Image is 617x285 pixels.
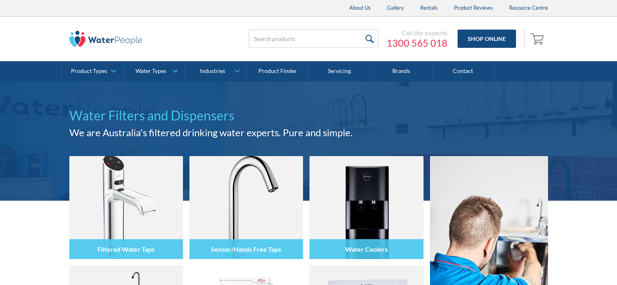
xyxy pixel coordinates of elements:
[189,156,303,259] img: Sensor/Hands Free Taps
[432,61,494,81] a: Contact
[69,156,183,259] img: Filtered Water Taps
[97,245,155,253] h4: Filtered Water Taps
[387,37,447,49] a: 1300 565 018
[62,61,123,81] a: Product Types
[123,61,185,81] a: Water Types
[531,32,546,45] img: shopping cart
[310,156,423,259] img: Water Coolers
[200,68,225,75] div: Industries
[185,61,246,81] a: Industries
[370,61,432,81] a: Brands
[71,68,107,75] div: Product Types
[458,30,516,48] a: Shop Online
[135,68,166,75] div: Water Types
[387,29,447,37] div: Call the experts
[345,245,388,253] h4: Water Coolers
[529,29,548,49] a: Open empty cart
[249,30,378,48] input: Search products
[247,61,309,81] a: Product Finder
[309,61,370,81] a: Servicing
[211,245,281,253] h4: Sensor/Hands Free Taps
[69,31,142,47] img: The Water People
